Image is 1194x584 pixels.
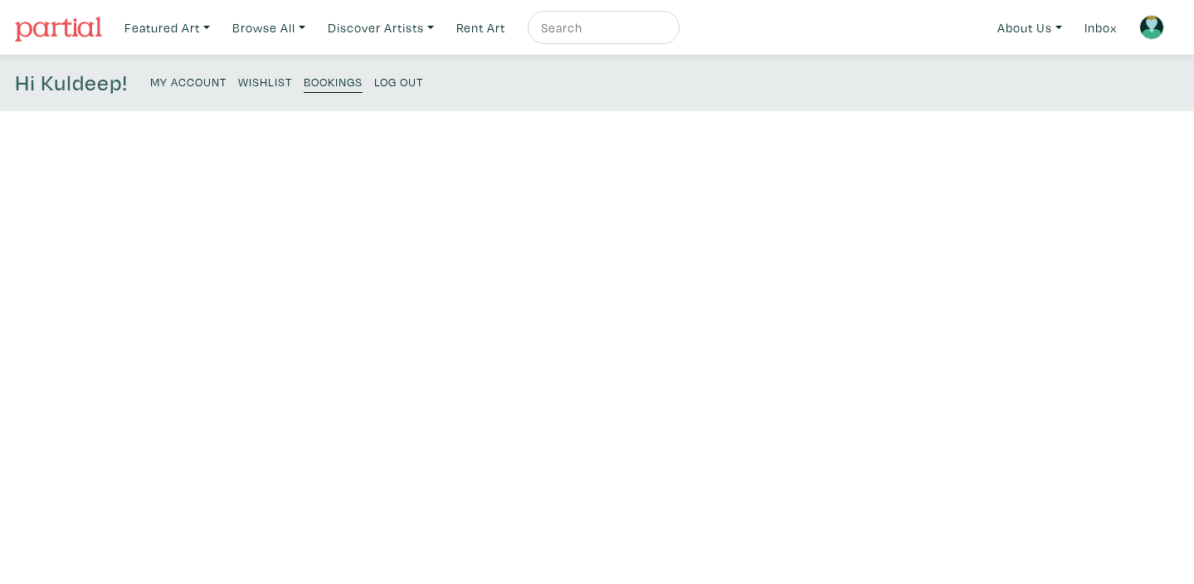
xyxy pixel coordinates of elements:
[539,17,664,38] input: Search
[225,11,313,45] a: Browse All
[117,11,217,45] a: Featured Art
[1139,15,1164,40] img: avatar.png
[238,74,292,90] small: Wishlist
[449,11,513,45] a: Rent Art
[990,11,1070,45] a: About Us
[374,74,423,90] small: Log Out
[238,70,292,92] a: Wishlist
[15,70,128,96] h4: Hi Kuldeep!
[374,70,423,92] a: Log Out
[1077,11,1124,45] a: Inbox
[150,70,227,92] a: My Account
[320,11,441,45] a: Discover Artists
[304,70,363,93] a: Bookings
[304,74,363,90] small: Bookings
[150,74,227,90] small: My Account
